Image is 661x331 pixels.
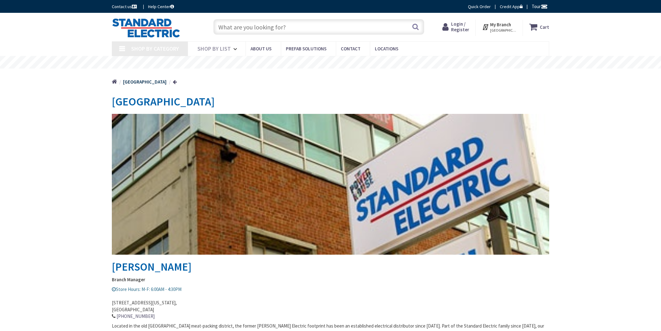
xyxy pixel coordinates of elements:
[442,21,469,33] a: Login / Register
[213,19,424,35] input: What are you looking for?
[341,46,360,52] span: Contact
[286,46,326,52] span: Prefab Solutions
[232,59,443,66] rs-layer: [MEDICAL_DATA]: Our Commitment to Our Employees and Customers
[451,21,469,33] span: Login / Register
[112,114,549,273] h2: [PERSON_NAME]
[112,286,181,292] span: Store Hours: M-F: 6:00AM - 4:30PM
[112,18,180,38] img: Standard Electric
[197,45,231,52] span: Shop By List
[112,276,549,283] strong: Branch Manager
[131,45,179,52] span: Shop By Category
[148,3,174,10] a: Help Center
[500,3,523,10] a: Credit App
[482,21,517,33] div: My Branch [GEOGRAPHIC_DATA], [GEOGRAPHIC_DATA]
[490,28,517,33] span: [GEOGRAPHIC_DATA], [GEOGRAPHIC_DATA]
[112,94,215,109] span: [GEOGRAPHIC_DATA]
[117,313,155,319] a: [PHONE_NUMBER]
[540,21,549,33] strong: Cart
[529,21,549,33] a: Cart
[468,3,491,10] a: Quick Order
[112,293,549,320] address: [STREET_ADDRESS][US_STATE], [GEOGRAPHIC_DATA]
[532,3,548,9] span: Tour
[490,22,511,28] strong: My Branch
[123,79,166,85] strong: [GEOGRAPHIC_DATA]
[112,3,138,10] a: Contact us
[375,46,398,52] span: Locations
[251,46,271,52] span: About Us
